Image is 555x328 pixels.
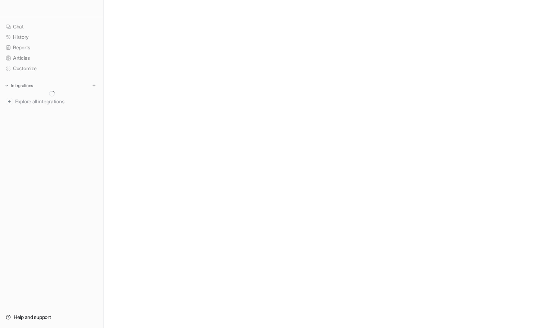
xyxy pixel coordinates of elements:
[3,32,100,42] a: History
[4,83,9,88] img: expand menu
[3,312,100,322] a: Help and support
[3,96,100,107] a: Explore all integrations
[3,42,100,53] a: Reports
[11,83,33,89] p: Integrations
[3,82,35,89] button: Integrations
[15,96,98,107] span: Explore all integrations
[91,83,97,88] img: menu_add.svg
[3,53,100,63] a: Articles
[6,98,13,105] img: explore all integrations
[3,22,100,32] a: Chat
[3,63,100,73] a: Customize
